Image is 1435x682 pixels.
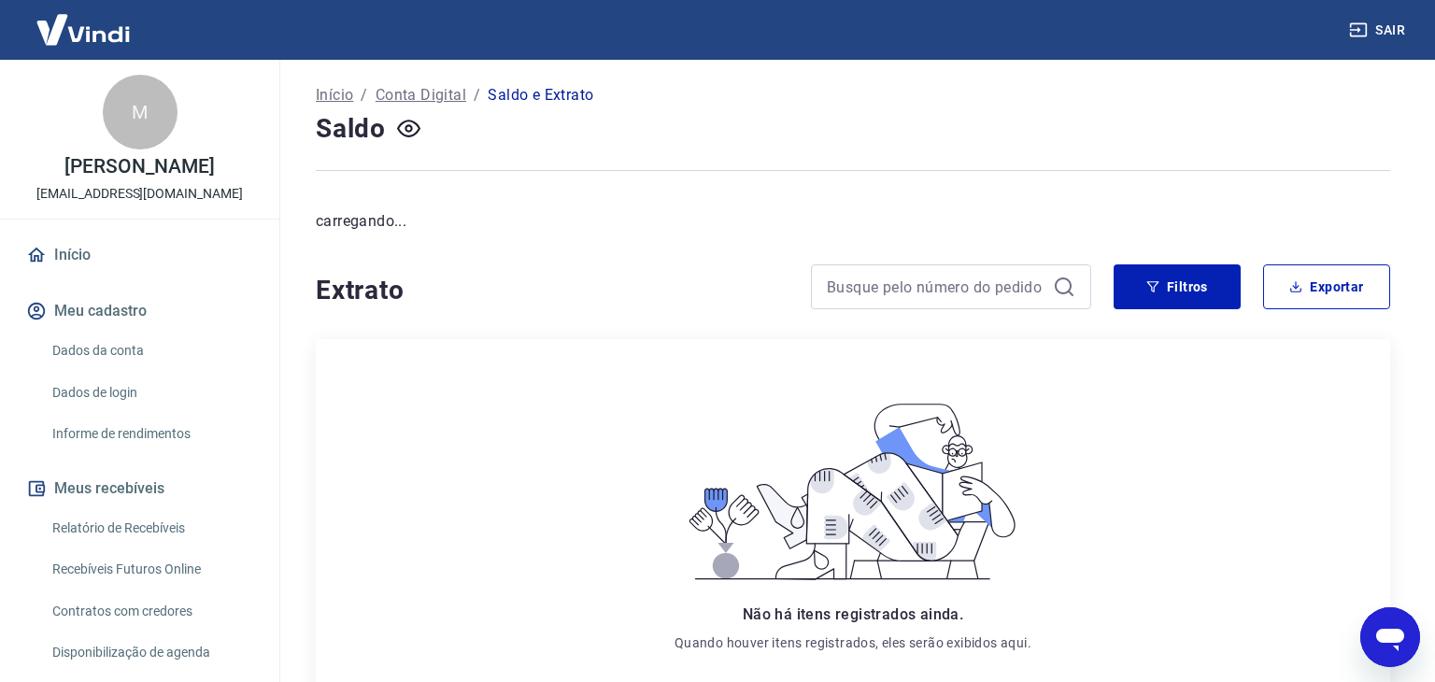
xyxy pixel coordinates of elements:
[361,84,367,107] p: /
[22,291,257,332] button: Meu cadastro
[45,415,257,453] a: Informe de rendimentos
[45,550,257,589] a: Recebíveis Futuros Online
[316,272,789,309] h4: Extrato
[45,374,257,412] a: Dados de login
[45,633,257,672] a: Disponibilização de agenda
[22,468,257,509] button: Meus recebíveis
[316,110,386,148] h4: Saldo
[316,84,353,107] a: Início
[316,210,1390,233] p: carregando...
[45,332,257,370] a: Dados da conta
[36,184,243,204] p: [EMAIL_ADDRESS][DOMAIN_NAME]
[1345,13,1413,48] button: Sair
[1360,607,1420,667] iframe: Button to launch messaging window
[827,273,1045,301] input: Busque pelo número do pedido
[103,75,178,149] div: M
[22,1,144,58] img: Vindi
[22,234,257,276] a: Início
[675,633,1031,652] p: Quando houver itens registrados, eles serão exibidos aqui.
[743,605,963,623] span: Não há itens registrados ainda.
[64,157,214,177] p: [PERSON_NAME]
[488,84,593,107] p: Saldo e Extrato
[45,592,257,631] a: Contratos com credores
[1114,264,1241,309] button: Filtros
[376,84,466,107] a: Conta Digital
[1263,264,1390,309] button: Exportar
[474,84,480,107] p: /
[45,509,257,547] a: Relatório de Recebíveis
